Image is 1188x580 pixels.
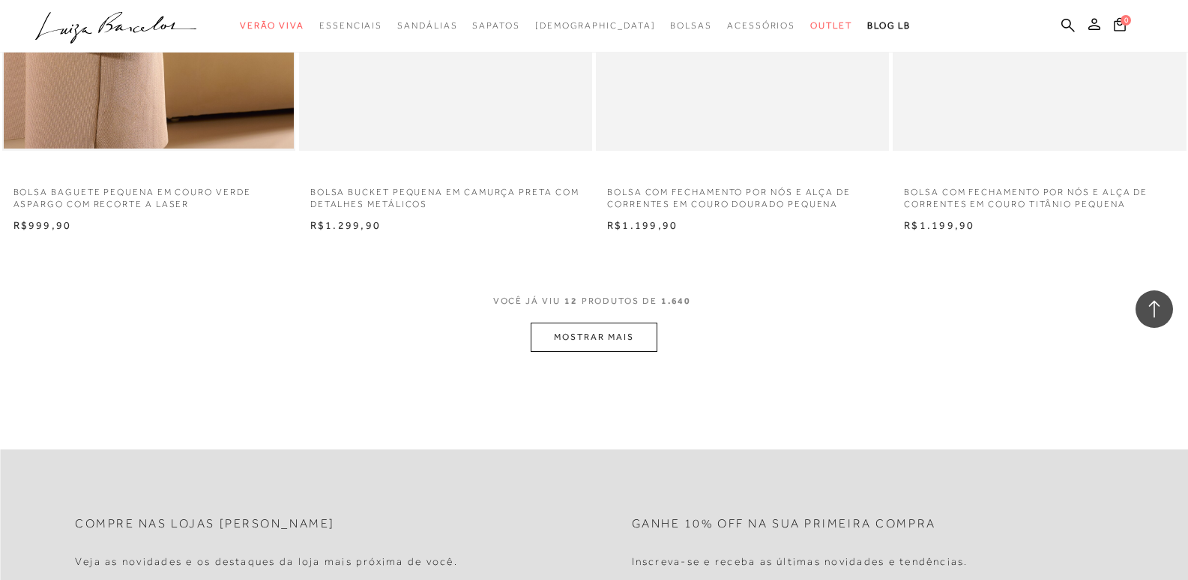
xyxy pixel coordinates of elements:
[904,219,974,231] span: R$1.199,90
[472,12,519,40] a: categoryNavScreenReaderText
[893,177,1186,212] a: BOLSA COM FECHAMENTO POR NÓS E ALÇA DE CORRENTES EM COURO TITÂNIO PEQUENA
[670,12,712,40] a: categoryNavScreenReaderText
[75,555,458,568] h4: Veja as novidades e os destaques da loja mais próxima de você.
[632,517,936,531] h2: Ganhe 10% off na sua primeira compra
[397,20,457,31] span: Sandálias
[75,517,335,531] h2: Compre nas lojas [PERSON_NAME]
[240,12,304,40] a: categoryNavScreenReaderText
[564,295,578,323] span: 12
[727,12,795,40] a: categoryNavScreenReaderText
[472,20,519,31] span: Sapatos
[727,20,795,31] span: Acessórios
[2,177,295,212] a: BOLSA BAGUETE PEQUENA EM COURO VERDE ASPARGO COM RECORTE A LASER
[535,12,656,40] a: noSubCategoriesText
[1121,15,1131,26] span: 0
[299,177,592,212] a: BOLSA BUCKET PEQUENA EM CAMURÇA PRETA COM DETALHES METÁLICOS
[531,323,657,352] button: MOSTRAR MAIS
[632,555,968,568] h4: Inscreva-se e receba as últimas novidades e tendências.
[582,295,657,308] span: PRODUTOS DE
[310,219,381,231] span: R$1.299,90
[867,20,911,31] span: BLOG LB
[596,177,889,212] a: BOLSA COM FECHAMENTO POR NÓS E ALÇA DE CORRENTES EM COURO DOURADO PEQUENA
[607,219,678,231] span: R$1.199,90
[810,20,852,31] span: Outlet
[240,20,304,31] span: Verão Viva
[493,295,561,308] span: VOCê JÁ VIU
[661,295,692,323] span: 1.640
[319,12,382,40] a: categoryNavScreenReaderText
[1109,17,1130,37] button: 0
[13,219,72,231] span: R$999,90
[535,20,656,31] span: [DEMOGRAPHIC_DATA]
[670,20,712,31] span: Bolsas
[867,12,911,40] a: BLOG LB
[810,12,852,40] a: categoryNavScreenReaderText
[319,20,382,31] span: Essenciais
[397,12,457,40] a: categoryNavScreenReaderText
